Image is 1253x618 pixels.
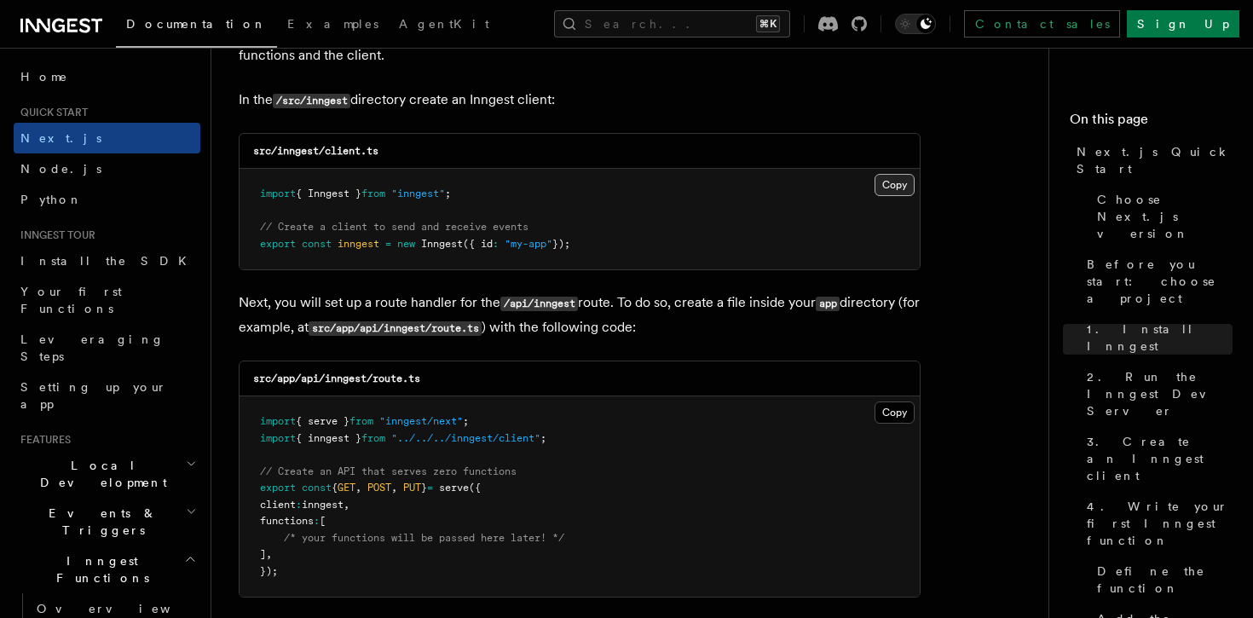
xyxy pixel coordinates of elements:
span: POST [367,482,391,494]
span: Inngest [421,238,463,250]
span: Documentation [126,17,267,31]
span: import [260,415,296,427]
span: // Create an API that serves zero functions [260,465,517,477]
a: Sign Up [1127,10,1239,38]
a: 1. Install Inngest [1080,314,1233,361]
span: // Create a client to send and receive events [260,221,528,233]
span: { inngest } [296,432,361,444]
code: app [816,297,840,311]
span: import [260,188,296,199]
span: Inngest Functions [14,552,184,586]
span: from [349,415,373,427]
span: Before you start: choose a project [1087,256,1233,307]
a: Define the function [1090,556,1233,604]
button: Events & Triggers [14,498,200,546]
a: 3. Create an Inngest client [1080,426,1233,491]
a: Leveraging Steps [14,324,200,372]
a: AgentKit [389,5,499,46]
p: In the directory create an Inngest client: [239,88,921,113]
a: Choose Next.js version [1090,184,1233,249]
span: Next.js [20,131,101,145]
span: = [385,238,391,250]
span: Choose Next.js version [1097,191,1233,242]
span: new [397,238,415,250]
span: Inngest tour [14,228,95,242]
span: , [266,548,272,560]
span: PUT [403,482,421,494]
span: from [361,432,385,444]
span: }); [260,565,278,577]
span: [ [320,515,326,527]
button: Inngest Functions [14,546,200,593]
a: Before you start: choose a project [1080,249,1233,314]
a: Contact sales [964,10,1120,38]
a: Setting up your app [14,372,200,419]
button: Local Development [14,450,200,498]
span: : [314,515,320,527]
span: "inngest/next" [379,415,463,427]
code: src/app/api/inngest/route.ts [309,321,482,336]
kbd: ⌘K [756,15,780,32]
span: Python [20,193,83,206]
span: serve [439,482,469,494]
span: "my-app" [505,238,552,250]
span: , [344,499,349,511]
span: Examples [287,17,378,31]
span: Define the function [1097,563,1233,597]
span: ({ id [463,238,493,250]
span: client [260,499,296,511]
span: Setting up your app [20,380,167,411]
button: Search...⌘K [554,10,790,38]
span: ; [463,415,469,427]
span: Overview [37,602,212,615]
p: Next, you will set up a route handler for the route. To do so, create a file inside your director... [239,291,921,340]
span: export [260,482,296,494]
span: Your first Functions [20,285,122,315]
a: Examples [277,5,389,46]
a: Next.js Quick Start [1070,136,1233,184]
span: const [302,238,332,250]
span: Events & Triggers [14,505,186,539]
code: /src/inngest [273,94,350,108]
span: "inngest" [391,188,445,199]
a: Python [14,184,200,215]
span: 2. Run the Inngest Dev Server [1087,368,1233,419]
span: from [361,188,385,199]
span: : [296,499,302,511]
a: 2. Run the Inngest Dev Server [1080,361,1233,426]
button: Copy [875,401,915,424]
span: import [260,432,296,444]
span: : [493,238,499,250]
span: { Inngest } [296,188,361,199]
a: Install the SDK [14,245,200,276]
h4: On this page [1070,109,1233,136]
span: AgentKit [399,17,489,31]
span: GET [338,482,355,494]
span: 1. Install Inngest [1087,321,1233,355]
code: src/app/api/inngest/route.ts [253,373,420,384]
a: Home [14,61,200,92]
span: Node.js [20,162,101,176]
span: , [355,482,361,494]
span: { serve } [296,415,349,427]
span: Leveraging Steps [20,332,165,363]
span: inngest [302,499,344,511]
span: "../../../inngest/client" [391,432,540,444]
a: 4. Write your first Inngest function [1080,491,1233,556]
span: Local Development [14,457,186,491]
span: }); [552,238,570,250]
span: { [332,482,338,494]
code: /api/inngest [500,297,578,311]
span: Quick start [14,106,88,119]
a: Next.js [14,123,200,153]
span: Home [20,68,68,85]
button: Copy [875,174,915,196]
span: const [302,482,332,494]
span: Features [14,433,71,447]
span: /* your functions will be passed here later! */ [284,532,564,544]
span: ; [445,188,451,199]
span: = [427,482,433,494]
button: Toggle dark mode [895,14,936,34]
span: Next.js Quick Start [1077,143,1233,177]
span: , [391,482,397,494]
